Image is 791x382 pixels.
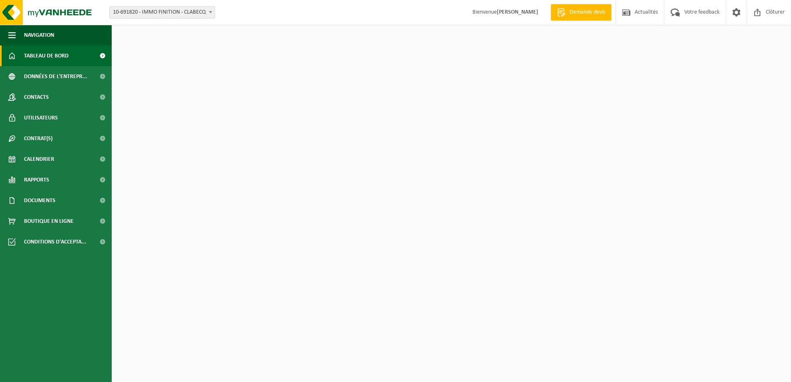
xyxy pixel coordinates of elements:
span: Données de l'entrepr... [24,66,87,87]
span: Conditions d'accepta... [24,232,86,252]
span: Utilisateurs [24,107,58,128]
span: Demande devis [568,8,607,17]
span: Rapports [24,170,49,190]
span: Boutique en ligne [24,211,74,232]
strong: [PERSON_NAME] [497,9,538,15]
span: Navigation [24,25,54,45]
span: Contrat(s) [24,128,53,149]
span: 10-691820 - IMMO FINITION - CLABECQ [109,6,215,19]
span: 10-691820 - IMMO FINITION - CLABECQ [110,7,215,18]
span: Tableau de bord [24,45,69,66]
span: Documents [24,190,55,211]
span: Contacts [24,87,49,107]
a: Demande devis [551,4,611,21]
span: Calendrier [24,149,54,170]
